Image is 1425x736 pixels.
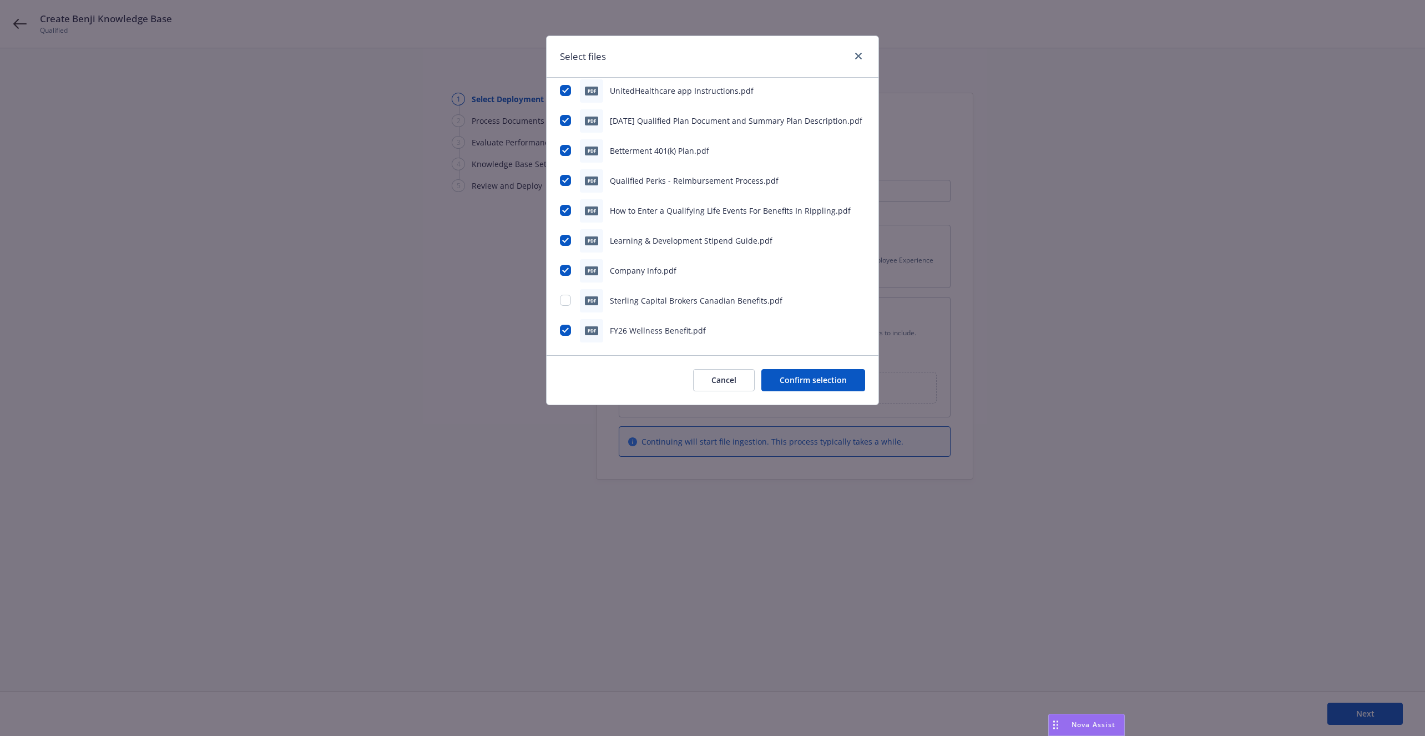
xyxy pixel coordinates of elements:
[585,87,598,95] span: pdf
[852,49,865,63] a: close
[610,325,706,336] span: FY26 Wellness Benefit.pdf
[610,115,862,126] span: [DATE] Qualified Plan Document and Summary Plan Description.pdf
[585,206,598,215] span: pdf
[585,117,598,125] span: pdf
[610,295,782,306] span: Sterling Capital Brokers Canadian Benefits.pdf
[1072,720,1115,729] span: Nova Assist
[585,326,598,335] span: pdf
[610,175,779,186] span: Qualified Perks - Reimbursement Process.pdf
[585,236,598,245] span: pdf
[610,235,772,246] span: Learning & Development Stipend Guide.pdf
[761,369,865,391] button: Confirm selection
[585,177,598,185] span: pdf
[610,265,676,276] span: Company Info.pdf
[560,49,606,64] h1: Select files
[1048,714,1125,736] button: Nova Assist
[585,147,598,155] span: pdf
[1049,714,1063,735] div: Drag to move
[610,85,754,96] span: UnitedHealthcare app Instructions.pdf
[693,369,755,391] button: Cancel
[585,296,598,305] span: pdf
[585,266,598,275] span: pdf
[610,145,709,156] span: Betterment 401(k) Plan.pdf
[610,205,851,216] span: How to Enter a Qualifying Life Events For Benefits In Rippling.pdf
